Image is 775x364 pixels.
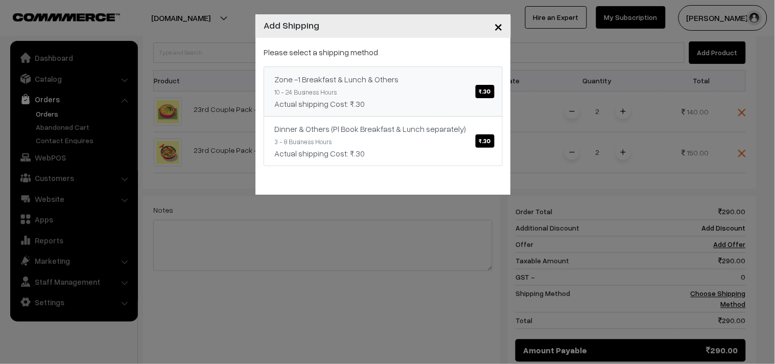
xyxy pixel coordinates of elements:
small: 10 - 24 Business Hours [274,88,337,96]
button: Close [486,10,511,42]
h4: Add Shipping [264,18,319,32]
small: 3 - 8 Business Hours [274,138,332,146]
div: Zone -1 Breakfast & Lunch & Others [274,73,492,85]
span: × [494,16,503,35]
span: ₹.30 [476,85,495,98]
div: Actual shipping Cost: ₹.30 [274,98,492,110]
p: Please select a shipping method [264,46,503,58]
div: Dinner & Others (Pl Book Breakfast & Lunch separately) [274,123,492,135]
a: Zone -1 Breakfast & Lunch & Others₹.30 10 - 24 Business HoursActual shipping Cost: ₹.30 [264,66,503,117]
span: ₹.30 [476,134,495,148]
a: Dinner & Others (Pl Book Breakfast & Lunch separately)₹.30 3 - 8 Business HoursActual shipping Co... [264,116,503,166]
div: Actual shipping Cost: ₹.30 [274,147,492,160]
